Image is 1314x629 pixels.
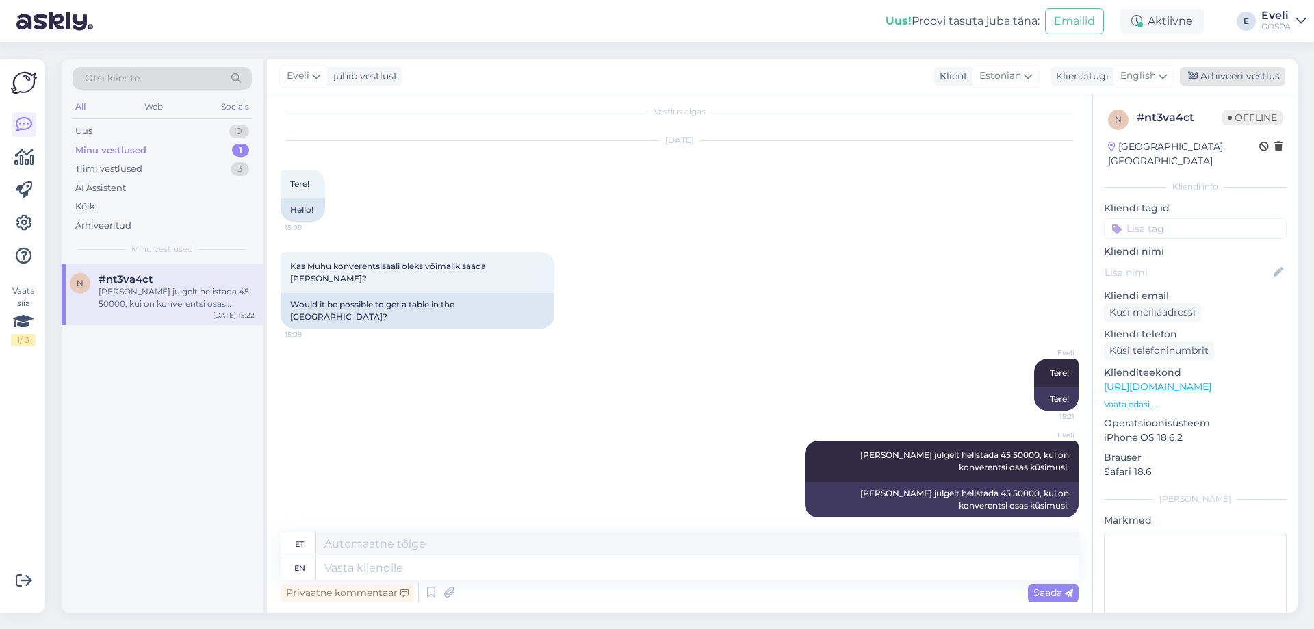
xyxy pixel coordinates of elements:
[979,68,1021,84] span: Estonian
[11,285,36,346] div: Vaata siia
[805,482,1079,517] div: [PERSON_NAME] julgelt helistada 45 50000, kui on konverentsi osas küsimusi.
[860,450,1071,472] span: [PERSON_NAME] julgelt helistada 45 50000, kui on konverentsi osas küsimusi.
[1034,387,1079,411] div: Tere!
[1237,12,1256,31] div: E
[75,144,146,157] div: Minu vestlused
[285,329,336,339] span: 15:09
[131,243,193,255] span: Minu vestlused
[213,310,255,320] div: [DATE] 15:22
[1104,465,1287,479] p: Safari 18.6
[1023,430,1074,440] span: Eveli
[229,125,249,138] div: 0
[281,198,325,222] div: Hello!
[1104,513,1287,528] p: Märkmed
[1104,398,1287,411] p: Vaata edasi ...
[1261,10,1291,21] div: Eveli
[99,285,255,310] div: [PERSON_NAME] julgelt helistada 45 50000, kui on konverentsi osas küsimusi.
[290,261,488,283] span: Kas Muhu konverentsisaali oleks võimalik saada [PERSON_NAME]?
[281,584,414,602] div: Privaatne kommentaar
[294,556,305,580] div: en
[75,125,92,138] div: Uus
[328,69,398,84] div: juhib vestlust
[1033,587,1073,599] span: Saada
[281,105,1079,118] div: Vestlus algas
[99,273,153,285] span: #nt3va4ct
[1023,518,1074,528] span: 15:22
[1104,493,1287,505] div: [PERSON_NAME]
[85,71,140,86] span: Otsi kliente
[232,144,249,157] div: 1
[1222,110,1283,125] span: Offline
[1120,9,1204,34] div: Aktiivne
[285,222,336,233] span: 15:09
[1045,8,1104,34] button: Emailid
[75,162,142,176] div: Tiimi vestlused
[1104,450,1287,465] p: Brauser
[1115,114,1122,125] span: n
[295,532,304,556] div: et
[281,293,554,329] div: Would it be possible to get a table in the [GEOGRAPHIC_DATA]?
[1023,348,1074,358] span: Eveli
[11,70,37,96] img: Askly Logo
[1050,368,1069,378] span: Tere!
[1261,10,1306,32] a: EveliGOSPA
[886,14,912,27] b: Uus!
[1104,431,1287,445] p: iPhone OS 18.6.2
[1104,303,1201,322] div: Küsi meiliaadressi
[1104,181,1287,193] div: Kliendi info
[1104,416,1287,431] p: Operatsioonisüsteem
[1108,140,1259,168] div: [GEOGRAPHIC_DATA], [GEOGRAPHIC_DATA]
[1105,265,1271,280] input: Lisa nimi
[77,278,83,288] span: n
[281,134,1079,146] div: [DATE]
[1180,67,1285,86] div: Arhiveeri vestlus
[1104,381,1211,393] a: [URL][DOMAIN_NAME]
[287,68,309,84] span: Eveli
[934,69,968,84] div: Klient
[1120,68,1156,84] span: English
[231,162,249,176] div: 3
[1104,365,1287,380] p: Klienditeekond
[1104,218,1287,239] input: Lisa tag
[75,200,95,214] div: Kõik
[218,98,252,116] div: Socials
[1051,69,1109,84] div: Klienditugi
[142,98,166,116] div: Web
[1104,342,1214,360] div: Küsi telefoninumbrit
[1137,110,1222,126] div: # nt3va4ct
[73,98,88,116] div: All
[1104,289,1287,303] p: Kliendi email
[290,179,309,189] span: Tere!
[1104,244,1287,259] p: Kliendi nimi
[75,219,131,233] div: Arhiveeritud
[886,13,1040,29] div: Proovi tasuta juba täna:
[1261,21,1291,32] div: GOSPA
[1104,201,1287,216] p: Kliendi tag'id
[75,181,126,195] div: AI Assistent
[11,334,36,346] div: 1 / 3
[1104,327,1287,342] p: Kliendi telefon
[1023,411,1074,422] span: 15:21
